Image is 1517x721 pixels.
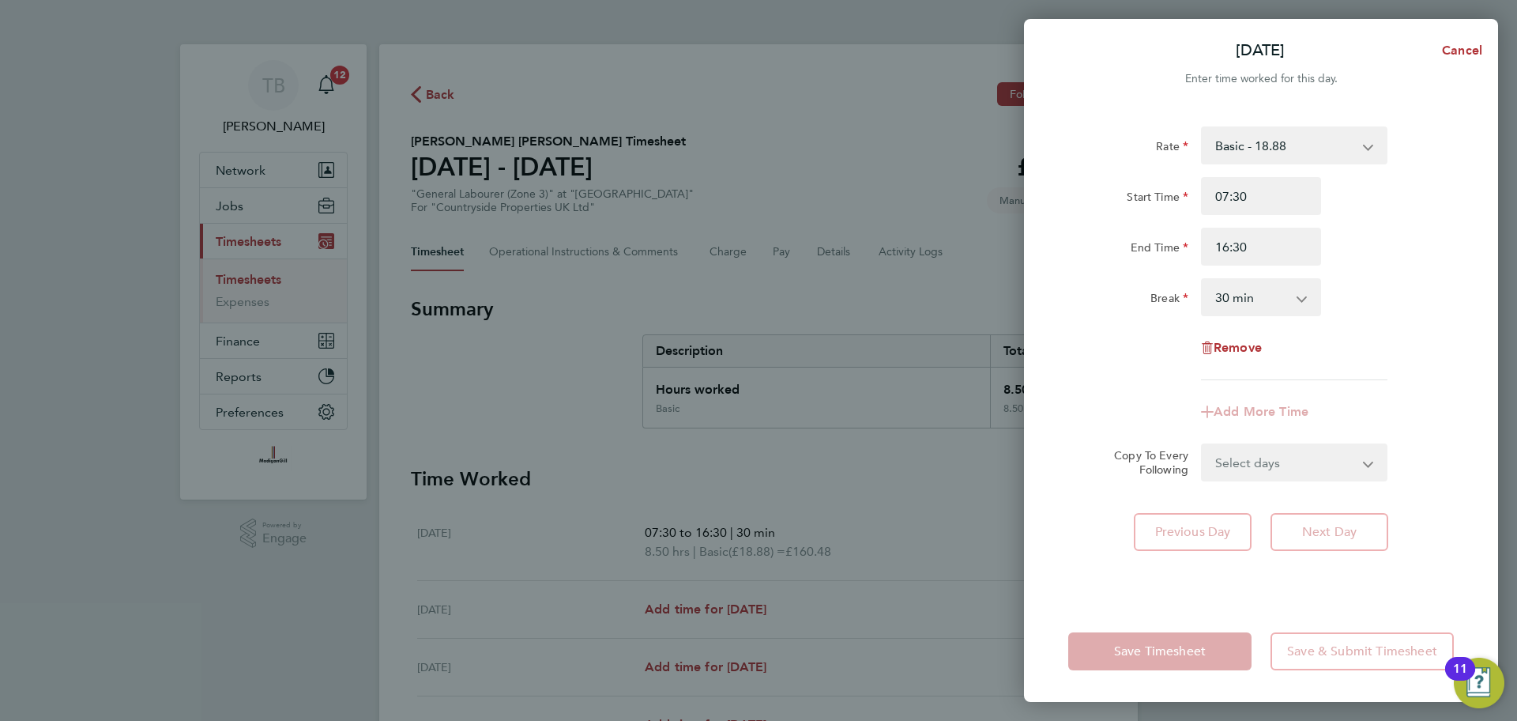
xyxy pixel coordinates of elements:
div: Enter time worked for this day. [1024,70,1498,89]
input: E.g. 08:00 [1201,177,1321,215]
button: Cancel [1417,35,1498,66]
label: End Time [1131,240,1188,259]
button: Remove [1201,342,1262,354]
button: Open Resource Center, 11 new notifications [1454,658,1504,708]
span: Remove [1214,340,1262,355]
input: E.g. 18:00 [1201,228,1321,266]
span: Cancel [1437,43,1482,58]
label: Start Time [1127,190,1188,209]
label: Rate [1156,139,1188,158]
label: Copy To Every Following [1101,448,1188,477]
div: 11 [1453,669,1467,689]
p: [DATE] [1236,40,1285,62]
label: Break [1150,291,1188,310]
